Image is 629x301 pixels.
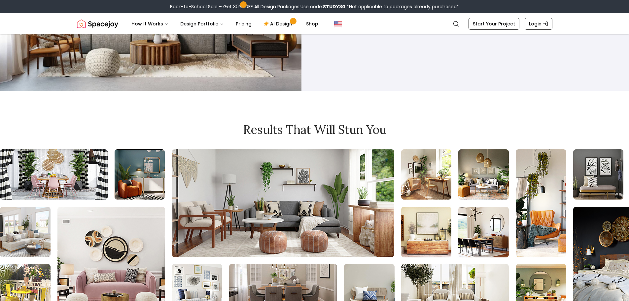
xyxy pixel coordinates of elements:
[77,17,118,30] img: Spacejoy Logo
[469,18,519,30] a: Start Your Project
[323,3,345,10] b: STUDY30
[175,17,229,30] button: Design Portfolio
[300,3,345,10] span: Use code:
[77,123,552,136] h2: Results that will stun you
[126,17,324,30] nav: Main
[334,20,342,28] img: United States
[77,17,118,30] a: Spacejoy
[525,18,552,30] a: Login
[230,17,257,30] a: Pricing
[301,17,324,30] a: Shop
[126,17,174,30] button: How It Works
[345,3,459,10] span: *Not applicable to packages already purchased*
[170,3,459,10] div: Back-to-School Sale – Get 30% OFF All Design Packages.
[258,17,299,30] a: AI Design
[77,13,552,34] nav: Global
